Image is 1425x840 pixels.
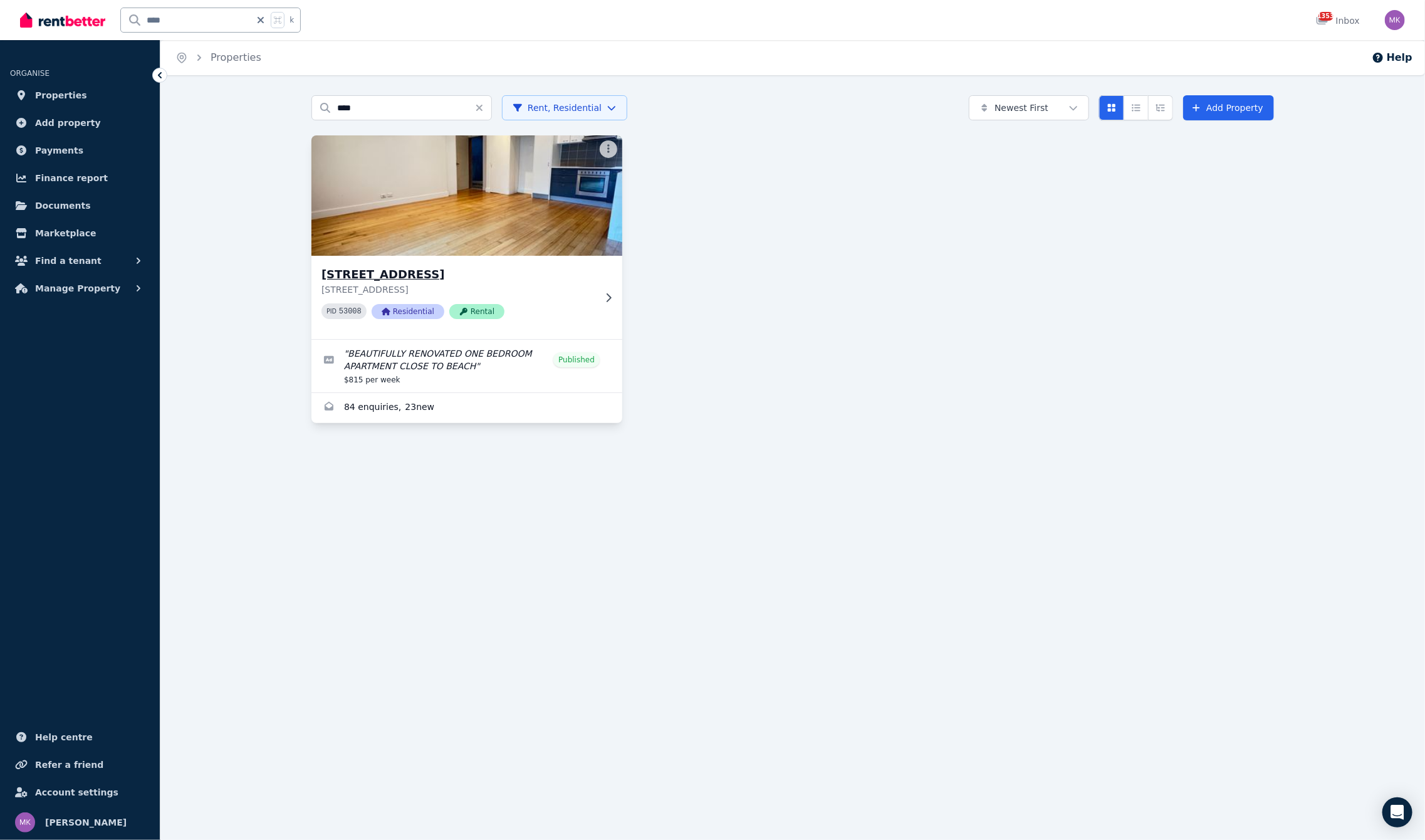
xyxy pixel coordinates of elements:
[45,815,127,830] span: [PERSON_NAME]
[994,102,1048,114] span: Newest First
[326,308,337,315] small: PID
[211,51,261,63] a: Properties
[35,198,91,213] span: Documents
[290,15,294,25] span: k
[1148,95,1173,120] button: Expanded list view
[10,752,150,777] a: Refer a friend
[20,11,105,29] img: RentBetter
[35,171,108,186] span: Finance report
[513,102,602,114] span: Rent, Residential
[321,266,595,283] h3: [STREET_ADDRESS]
[35,143,83,158] span: Payments
[10,276,150,301] button: Manage Property
[321,283,595,296] p: [STREET_ADDRESS]
[311,135,622,339] a: 3/73 Curlewis Street, Bondi Beach[STREET_ADDRESS][STREET_ADDRESS]PID 53008ResidentialRental
[311,340,622,392] a: Edit listing: BEAUTIFULLY RENOVATED ONE BEDROOM APARTMENT CLOSE TO BEACH
[35,785,118,800] span: Account settings
[339,307,362,316] code: 53008
[1372,50,1412,65] button: Help
[1385,10,1405,30] img: Maor Kirsner
[10,780,150,805] a: Account settings
[502,95,627,120] button: Rent, Residential
[474,95,492,120] button: Clear search
[10,193,150,218] a: Documents
[372,304,444,319] span: Residential
[160,40,276,75] nav: Breadcrumb
[35,115,101,130] span: Add property
[1099,95,1173,120] div: View options
[311,393,622,423] a: Enquiries for 3/73 Curlewis Street, Bondi Beach
[1318,12,1334,21] span: 1353
[10,221,150,246] a: Marketplace
[10,69,50,78] span: ORGANISE
[1382,797,1412,827] div: Open Intercom Messenger
[449,304,504,319] span: Rental
[35,281,120,296] span: Manage Property
[35,226,96,241] span: Marketplace
[600,140,617,158] button: More options
[1099,95,1124,120] button: Card view
[1124,95,1149,120] button: Compact list view
[35,88,87,103] span: Properties
[1183,95,1274,120] a: Add Property
[969,95,1089,120] button: Newest First
[35,757,103,772] span: Refer a friend
[10,83,150,108] a: Properties
[10,110,150,135] a: Add property
[1316,14,1360,27] div: Inbox
[15,812,35,832] img: Maor Kirsner
[35,730,93,745] span: Help centre
[304,132,630,259] img: 3/73 Curlewis Street, Bondi Beach
[10,138,150,163] a: Payments
[35,253,102,268] span: Find a tenant
[10,165,150,191] a: Finance report
[10,248,150,273] button: Find a tenant
[10,725,150,750] a: Help centre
